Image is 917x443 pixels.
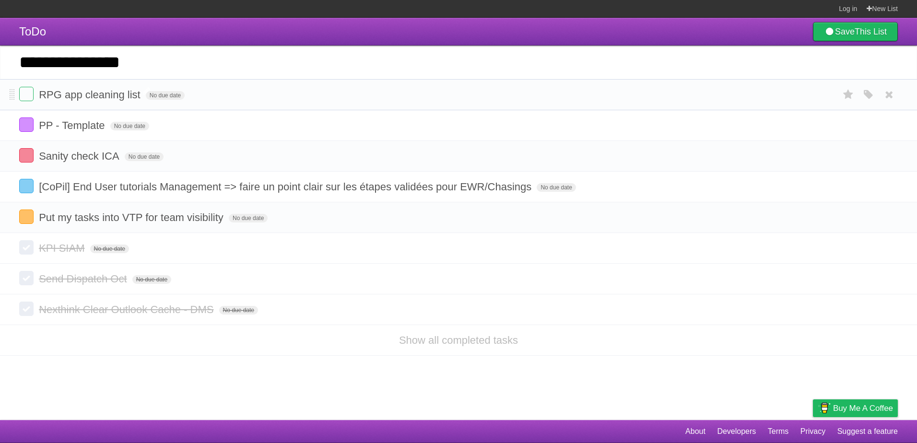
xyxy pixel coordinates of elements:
span: No due date [132,275,171,284]
span: Nexthink Clear Outlook Cache - DMS [39,303,216,315]
span: PP - Template [39,119,107,131]
span: No due date [125,152,164,161]
label: Done [19,271,34,285]
a: About [685,422,705,441]
b: This List [855,27,887,36]
a: Privacy [800,422,825,441]
label: Done [19,87,34,101]
span: No due date [90,245,129,253]
span: No due date [146,91,185,100]
span: Send Dispatch Oct [39,273,129,285]
span: ToDo [19,25,46,38]
label: Star task [839,87,858,103]
a: Suggest a feature [837,422,898,441]
a: Terms [768,422,789,441]
label: Done [19,302,34,316]
span: RPG app cleaning list [39,89,143,101]
label: Done [19,179,34,193]
img: Buy me a coffee [818,400,831,416]
span: Buy me a coffee [833,400,893,417]
a: SaveThis List [813,22,898,41]
span: No due date [537,183,576,192]
label: Done [19,117,34,132]
span: Put my tasks into VTP for team visibility [39,211,226,223]
label: Done [19,210,34,224]
span: [CoPil] End User tutorials Management => faire un point clair sur les étapes validées pour EWR/Ch... [39,181,534,193]
span: No due date [229,214,268,222]
a: Developers [717,422,756,441]
span: Sanity check ICA [39,150,122,162]
span: No due date [219,306,258,315]
label: Done [19,240,34,255]
label: Done [19,148,34,163]
span: No due date [110,122,149,130]
a: Show all completed tasks [399,334,518,346]
a: Buy me a coffee [813,399,898,417]
span: KPI SIAM [39,242,87,254]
